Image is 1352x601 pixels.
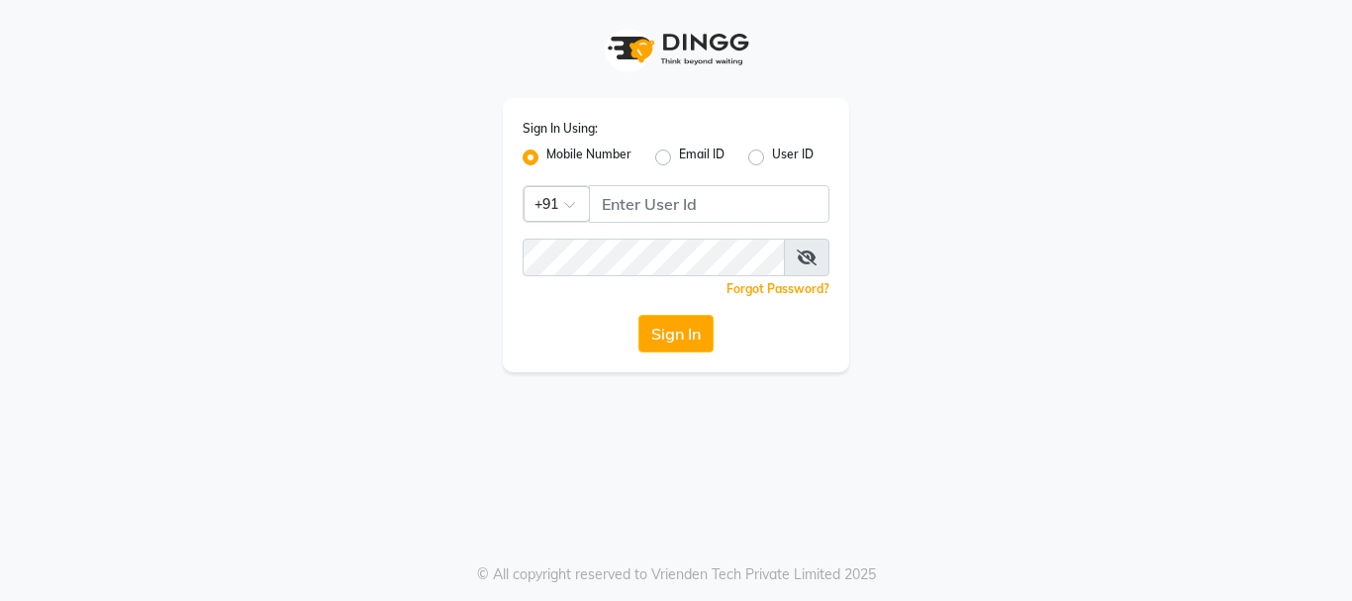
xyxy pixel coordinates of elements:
[523,120,598,138] label: Sign In Using:
[638,315,714,352] button: Sign In
[679,146,724,169] label: Email ID
[597,20,755,78] img: logo1.svg
[589,185,829,223] input: Username
[726,281,829,296] a: Forgot Password?
[772,146,814,169] label: User ID
[546,146,631,169] label: Mobile Number
[523,239,785,276] input: Username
